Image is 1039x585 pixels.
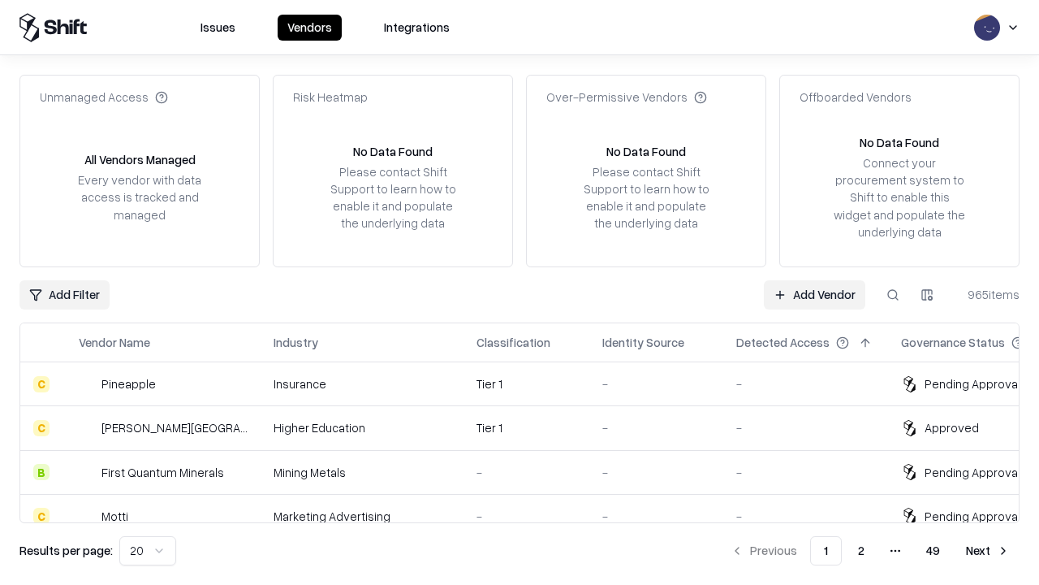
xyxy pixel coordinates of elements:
[353,143,433,160] div: No Data Found
[33,464,50,480] div: B
[800,89,912,106] div: Offboarded Vendors
[721,536,1020,565] nav: pagination
[19,542,113,559] p: Results per page:
[764,280,865,310] a: Add Vendor
[736,334,830,351] div: Detected Access
[925,419,979,436] div: Approved
[925,508,1020,525] div: Pending Approval
[579,163,714,232] div: Please contact Shift Support to learn how to enable it and populate the underlying data
[274,334,318,351] div: Industry
[602,508,710,525] div: -
[84,151,196,168] div: All Vendors Managed
[736,375,875,392] div: -
[274,508,451,525] div: Marketing Advertising
[274,375,451,392] div: Insurance
[40,89,168,106] div: Unmanaged Access
[955,286,1020,303] div: 965 items
[19,280,110,310] button: Add Filter
[101,508,128,525] div: Motti
[913,536,953,565] button: 49
[33,508,50,524] div: C
[810,536,842,565] button: 1
[79,508,95,524] img: Motti
[925,464,1020,481] div: Pending Approval
[325,163,460,232] div: Please contact Shift Support to learn how to enable it and populate the underlying data
[602,375,710,392] div: -
[832,154,967,240] div: Connect your procurement system to Shift to enable this widget and populate the underlying data
[736,419,875,436] div: -
[79,464,95,480] img: First Quantum Minerals
[476,419,576,436] div: Tier 1
[101,464,224,481] div: First Quantum Minerals
[79,376,95,392] img: Pineapple
[602,419,710,436] div: -
[79,420,95,436] img: Reichman University
[476,375,576,392] div: Tier 1
[101,375,156,392] div: Pineapple
[546,89,707,106] div: Over-Permissive Vendors
[602,334,684,351] div: Identity Source
[860,134,939,151] div: No Data Found
[845,536,877,565] button: 2
[476,334,550,351] div: Classification
[606,143,686,160] div: No Data Found
[476,464,576,481] div: -
[293,89,368,106] div: Risk Heatmap
[79,334,150,351] div: Vendor Name
[736,508,875,525] div: -
[476,508,576,525] div: -
[602,464,710,481] div: -
[901,334,1005,351] div: Governance Status
[191,15,245,41] button: Issues
[956,536,1020,565] button: Next
[925,375,1020,392] div: Pending Approval
[736,464,875,481] div: -
[101,419,248,436] div: [PERSON_NAME][GEOGRAPHIC_DATA]
[374,15,459,41] button: Integrations
[72,171,207,223] div: Every vendor with data access is tracked and managed
[278,15,342,41] button: Vendors
[33,420,50,436] div: C
[33,376,50,392] div: C
[274,464,451,481] div: Mining Metals
[274,419,451,436] div: Higher Education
